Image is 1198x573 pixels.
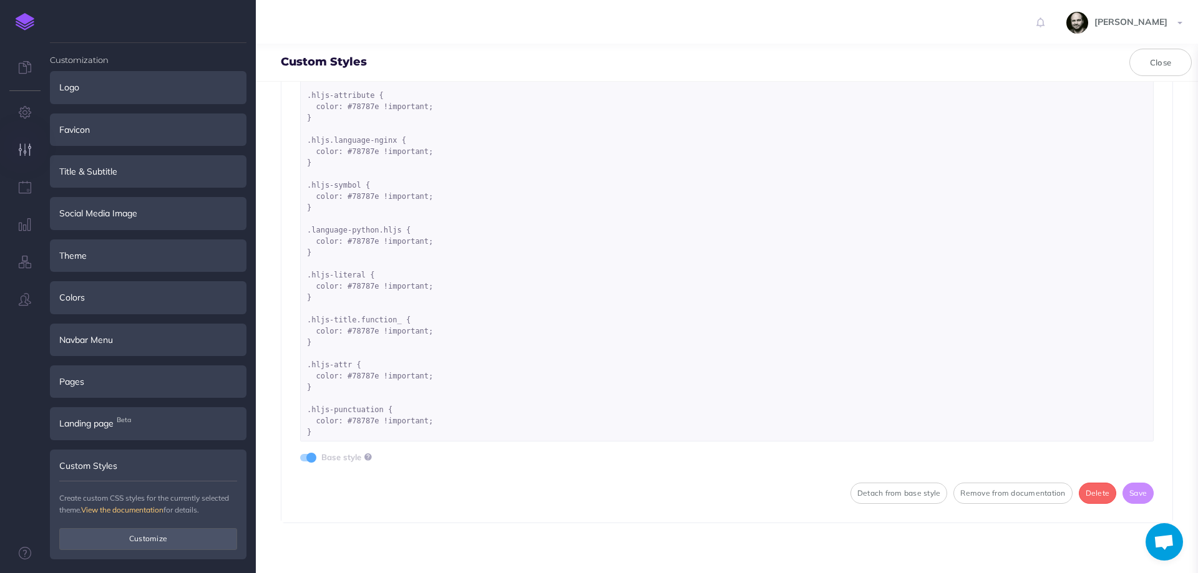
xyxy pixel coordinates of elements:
[50,113,246,146] div: Favicon
[50,43,246,64] h4: Customization
[50,239,246,272] div: Theme
[1123,483,1154,504] button: Save
[50,407,246,440] div: Landing pageBeta
[281,56,367,69] h4: Custom Styles
[59,417,114,430] span: Landing page
[50,197,246,229] div: Social Media Image
[1066,12,1088,34] img: fYsxTL7xyiRwVNfLOwtv2ERfMyxBnxhkboQPdXU4.jpeg
[1088,16,1174,27] span: [PERSON_NAME]
[321,451,361,464] label: Base style
[1146,523,1183,561] div: Chat abierto
[50,155,246,188] div: Title & Subtitle
[953,483,1072,504] button: Remove from documentation
[50,324,246,356] div: Navbar Menu
[16,13,34,31] img: logo-mark.svg
[114,413,134,426] span: Beta
[50,71,246,104] div: Logo
[50,365,246,398] div: Pages
[59,528,237,549] button: Customize
[50,450,246,482] div: Custom Styles
[1129,49,1192,76] button: Close
[1079,483,1117,504] button: Delete
[59,492,237,516] p: Create custom CSS styles for the currently selected theme. for details.
[81,505,163,514] a: View the documentation
[850,483,948,504] button: Detach from base style
[50,281,246,314] div: Colors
